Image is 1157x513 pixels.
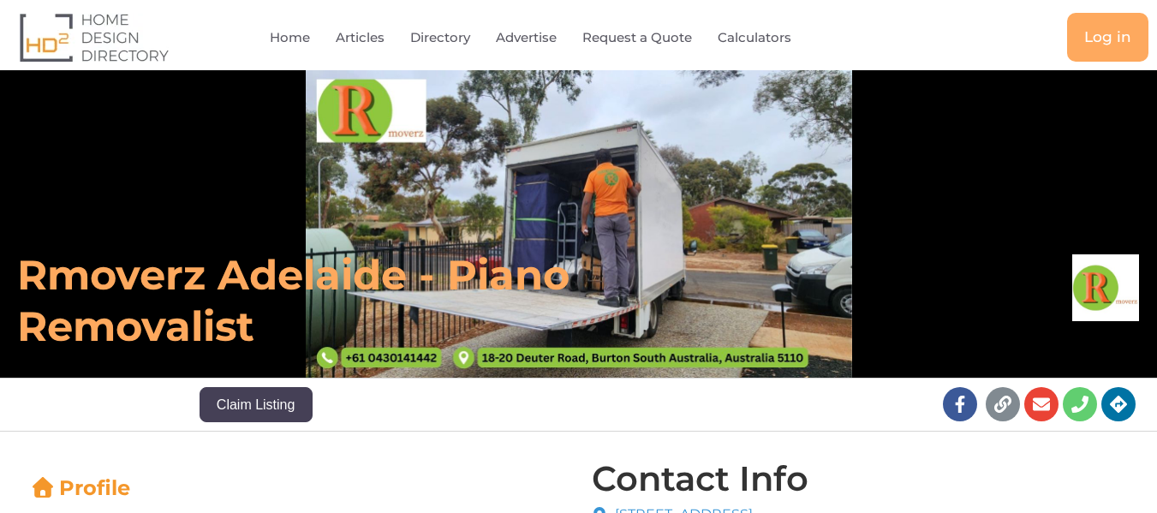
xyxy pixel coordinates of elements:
button: Claim Listing [200,387,313,421]
h6: Rmoverz Adelaide - Piano Removalist [17,249,802,352]
span: Log in [1084,30,1131,45]
a: Articles [336,18,385,57]
a: Log in [1067,13,1148,62]
a: Advertise [496,18,557,57]
a: Home [270,18,310,57]
a: Directory [410,18,470,57]
a: Calculators [718,18,791,57]
a: Profile [30,475,130,500]
a: Request a Quote [582,18,692,57]
nav: Menu [236,18,863,57]
h4: Contact Info [592,462,808,496]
